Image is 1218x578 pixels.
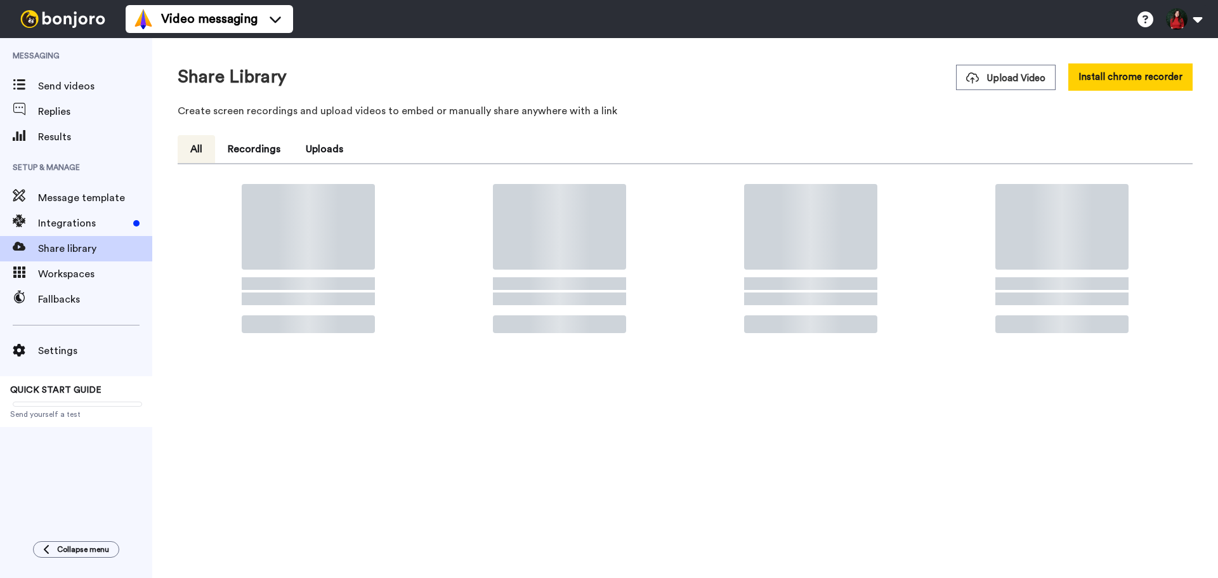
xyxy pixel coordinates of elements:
img: bj-logo-header-white.svg [15,10,110,28]
span: Settings [38,343,152,358]
img: vm-color.svg [133,9,154,29]
button: Collapse menu [33,541,119,558]
p: Create screen recordings and upload videos to embed or manually share anywhere with a link [178,103,1193,119]
span: QUICK START GUIDE [10,386,101,395]
span: Replies [38,104,152,119]
button: Install chrome recorder [1068,63,1193,91]
span: Integrations [38,216,128,231]
h1: Share Library [178,67,287,87]
button: All [178,135,215,163]
span: Send yourself a test [10,409,142,419]
span: Results [38,129,152,145]
span: Collapse menu [57,544,109,555]
span: Upload Video [966,72,1045,85]
span: Message template [38,190,152,206]
span: Fallbacks [38,292,152,307]
button: Uploads [293,135,356,163]
span: Send videos [38,79,152,94]
button: Upload Video [956,65,1056,90]
button: Recordings [215,135,293,163]
span: Share library [38,241,152,256]
span: Video messaging [161,10,258,28]
span: Workspaces [38,266,152,282]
